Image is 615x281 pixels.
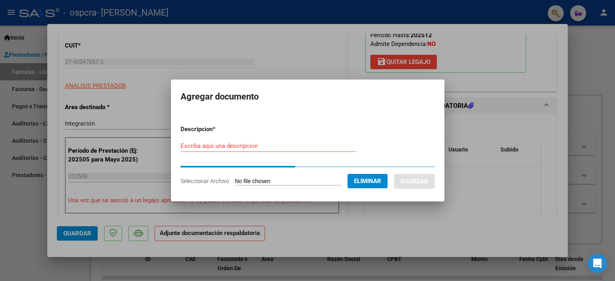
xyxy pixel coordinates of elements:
span: Seleccionar Archivo [181,178,229,184]
span: Eliminar [354,177,381,185]
button: Eliminar [348,174,388,188]
button: Guardar [394,174,435,189]
div: Open Intercom Messenger [588,254,607,273]
h2: Agregar documento [181,89,435,104]
span: Guardar [400,178,428,185]
p: Descripcion [181,125,257,134]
